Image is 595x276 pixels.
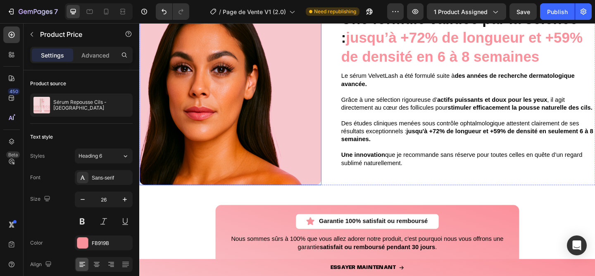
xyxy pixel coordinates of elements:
[6,151,20,158] div: Beta
[516,8,530,15] span: Save
[33,97,50,113] img: product feature img
[92,240,131,247] div: FB919B
[30,194,52,205] div: Size
[219,140,482,156] span: que je recommande sans réserve pour toutes celles en quête d’un regard sublimé naturellement.
[427,3,506,20] button: 1 product assigned
[567,235,587,255] div: Open Intercom Messenger
[30,259,53,270] div: Align
[219,7,482,45] strong: jusqu’à +72% de longueur et +59% de densité en 6 à 8 semaines
[434,7,488,16] span: 1 product assigned
[30,152,45,160] div: Styles
[540,3,575,20] button: Publish
[30,174,40,181] div: Font
[195,210,314,222] p: Garantie 100% satisfait ou remboursé
[30,133,53,141] div: Text style
[219,54,474,70] strong: des années de recherche dermatologique avancée.
[219,114,494,130] strong: jusqu'à +72% de longueur et +59% de densité en seulement 6 à 8 semaines.
[219,106,494,130] span: Des études cliniques menées sous contrôle ophtalmologique attestent clairement de ses résultats e...
[53,99,129,111] p: Sérum Repousse Cils - [GEOGRAPHIC_DATA]
[81,51,109,60] p: Advanced
[156,3,189,20] div: Undo/Redo
[509,3,537,20] button: Save
[219,54,474,70] span: Le sérum VelvetLash a été formulé suite à
[208,262,279,270] p: ESSAYER MAINTENANT
[30,80,66,87] div: Product source
[219,7,221,16] span: /
[324,80,444,87] strong: actifs puissants et doux pour les yeux
[547,7,568,16] div: Publish
[223,7,286,16] span: Page de Vente V1 (2.0)
[100,231,396,247] span: Nous sommes sûrs à 100% que vous allez adorer notre produit, c'est pourquoi nous vous offrons une...
[40,29,110,39] p: Product Price
[41,51,64,60] p: Settings
[30,239,43,247] div: Color
[196,240,322,247] strong: satisfait ou remboursé pendant 30 jours
[219,140,267,147] strong: Une innovation
[219,80,493,96] span: Grâce à une sélection rigoureuse d’ , il agit directement au cœur des follicules pour
[79,152,102,160] span: Heading 6
[314,8,356,15] span: Need republishing
[3,3,62,20] button: 7
[54,7,58,17] p: 7
[139,23,595,276] iframe: Design area
[75,149,133,163] button: Heading 6
[335,88,493,95] strong: stimuler efficacement la pousse naturelle des cils.
[8,88,20,95] div: 450
[92,174,131,182] div: Sans-serif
